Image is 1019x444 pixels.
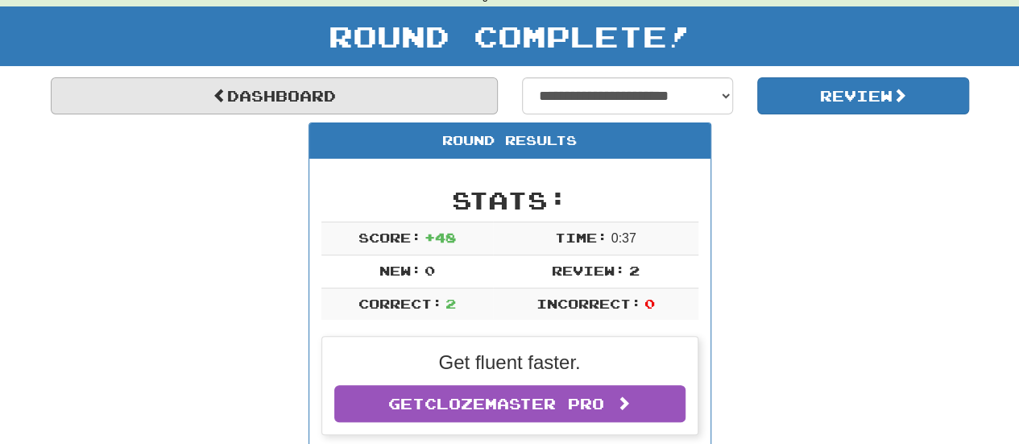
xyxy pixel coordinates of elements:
[51,77,498,114] a: Dashboard
[425,230,456,245] span: + 48
[445,296,456,311] span: 2
[334,349,686,376] p: Get fluent faster.
[334,385,686,422] a: GetClozemaster Pro
[309,123,710,159] div: Round Results
[552,263,625,278] span: Review:
[555,230,607,245] span: Time:
[425,395,604,413] span: Clozemaster Pro
[757,77,969,114] button: Review
[611,231,636,245] span: 0 : 37
[425,263,435,278] span: 0
[536,296,641,311] span: Incorrect:
[6,20,1013,52] h1: Round Complete!
[358,230,421,245] span: Score:
[644,296,655,311] span: 0
[321,187,698,214] h2: Stats:
[379,263,421,278] span: New:
[629,263,640,278] span: 2
[358,296,442,311] span: Correct:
